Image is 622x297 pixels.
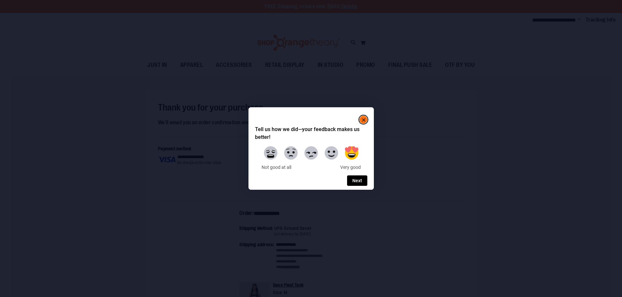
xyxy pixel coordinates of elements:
[262,144,361,171] div: Tell us how we did—your feedback makes us better! Select an option from 1 to 5, with 1 being Not ...
[340,165,361,171] span: Very good
[359,116,367,124] button: Close
[255,126,367,141] h2: Tell us how we did—your feedback makes us better! Select an option from 1 to 5, with 1 being Not ...
[248,107,374,190] dialog: Tell us how we did—your feedback makes us better! Select an option from 1 to 5, with 1 being Not ...
[262,165,291,171] span: Not good at all
[347,175,367,186] button: Next question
